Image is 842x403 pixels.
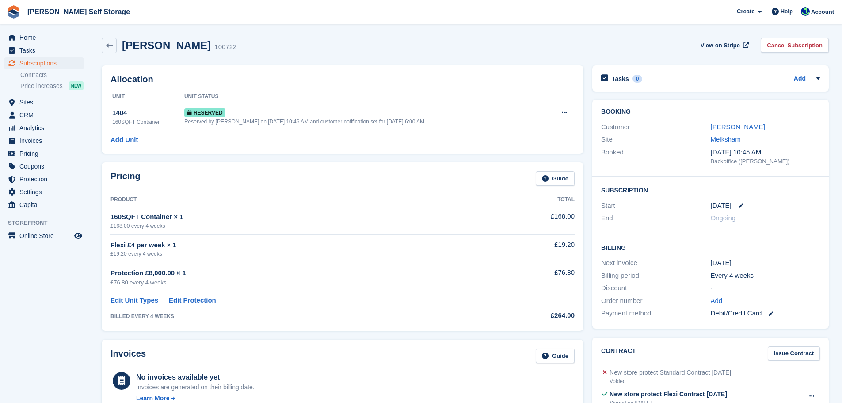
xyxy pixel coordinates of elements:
h2: Booking [601,108,820,115]
span: Coupons [19,160,72,173]
h2: Billing [601,243,820,252]
a: menu [4,173,84,185]
span: Home [19,31,72,44]
div: New store protect Standard Contract [DATE] [610,368,731,377]
a: View on Stripe [697,38,751,53]
div: 160SQFT Container [112,118,184,126]
span: Analytics [19,122,72,134]
span: Account [811,8,834,16]
th: Unit Status [184,90,547,104]
th: Product [110,193,489,207]
div: Learn More [136,394,169,403]
div: Protection £8,000.00 × 1 [110,268,489,278]
div: £76.80 every 4 weeks [110,278,489,287]
div: Start [601,201,710,211]
a: Add [794,74,806,84]
div: Debit/Credit Card [711,308,820,319]
span: Pricing [19,147,72,160]
span: Ongoing [711,214,736,222]
span: Price increases [20,82,63,90]
div: Voided [610,377,731,385]
span: Tasks [19,44,72,57]
div: End [601,213,710,223]
div: Customer [601,122,710,132]
h2: Allocation [110,74,575,84]
a: menu [4,109,84,121]
a: Add Unit [110,135,138,145]
a: Edit Unit Types [110,296,158,306]
div: Reserved by [PERSON_NAME] on [DATE] 10:46 AM and customer notification set for [DATE] 6:00 AM. [184,118,547,126]
div: New store protect Flexi Contract [DATE] [610,390,727,399]
div: £168.00 every 4 weeks [110,222,489,230]
td: £76.80 [489,263,575,292]
a: Edit Protection [169,296,216,306]
a: [PERSON_NAME] [711,123,765,130]
div: BILLED EVERY 4 WEEKS [110,312,489,320]
a: menu [4,186,84,198]
a: menu [4,134,84,147]
a: menu [4,199,84,211]
div: 100722 [214,42,236,52]
div: [DATE] [711,258,820,268]
th: Total [489,193,575,207]
a: Melksham [711,135,741,143]
img: stora-icon-8386f47178a22dfd0bd8f6a31ec36ba5ce8667c1dd55bd0f319d3a0aa187defe.svg [7,5,20,19]
span: Subscriptions [19,57,72,69]
div: Backoffice ([PERSON_NAME]) [711,157,820,166]
div: Billing period [601,271,710,281]
h2: Invoices [110,349,146,363]
a: Learn More [136,394,255,403]
a: Preview store [73,230,84,241]
a: menu [4,122,84,134]
div: Site [601,134,710,145]
h2: Subscription [601,185,820,194]
a: menu [4,31,84,44]
div: Discount [601,283,710,293]
a: Contracts [20,71,84,79]
span: Reserved [184,108,225,117]
span: Sites [19,96,72,108]
a: Add [711,296,723,306]
h2: Tasks [612,75,629,83]
span: Capital [19,199,72,211]
div: NEW [69,81,84,90]
div: Next invoice [601,258,710,268]
div: Booked [601,147,710,166]
div: Payment method [601,308,710,319]
td: £19.20 [489,235,575,263]
a: menu [4,230,84,242]
h2: [PERSON_NAME] [122,39,211,51]
a: menu [4,147,84,160]
div: Flexi £4 per week × 1 [110,240,489,250]
span: Settings [19,186,72,198]
div: Every 4 weeks [711,271,820,281]
a: Guide [536,171,575,186]
div: No invoices available yet [136,372,255,383]
div: 0 [632,75,643,83]
div: £264.00 [489,311,575,321]
img: Jenna Pearcy [801,7,810,16]
a: menu [4,96,84,108]
span: Invoices [19,134,72,147]
a: menu [4,57,84,69]
h2: Contract [601,346,636,361]
a: Issue Contract [768,346,820,361]
span: Online Store [19,230,72,242]
div: 160SQFT Container × 1 [110,212,489,222]
span: Protection [19,173,72,185]
a: Price increases NEW [20,81,84,91]
div: - [711,283,820,293]
a: Guide [536,349,575,363]
h2: Pricing [110,171,141,186]
div: Order number [601,296,710,306]
td: £168.00 [489,207,575,234]
span: CRM [19,109,72,121]
div: [DATE] 10:45 AM [711,147,820,157]
span: View on Stripe [701,41,740,50]
a: [PERSON_NAME] Self Storage [24,4,133,19]
div: £19.20 every 4 weeks [110,250,489,258]
div: 1404 [112,108,184,118]
a: Cancel Subscription [761,38,829,53]
span: Create [737,7,754,16]
time: 2025-08-25 23:00:00 UTC [711,201,732,211]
